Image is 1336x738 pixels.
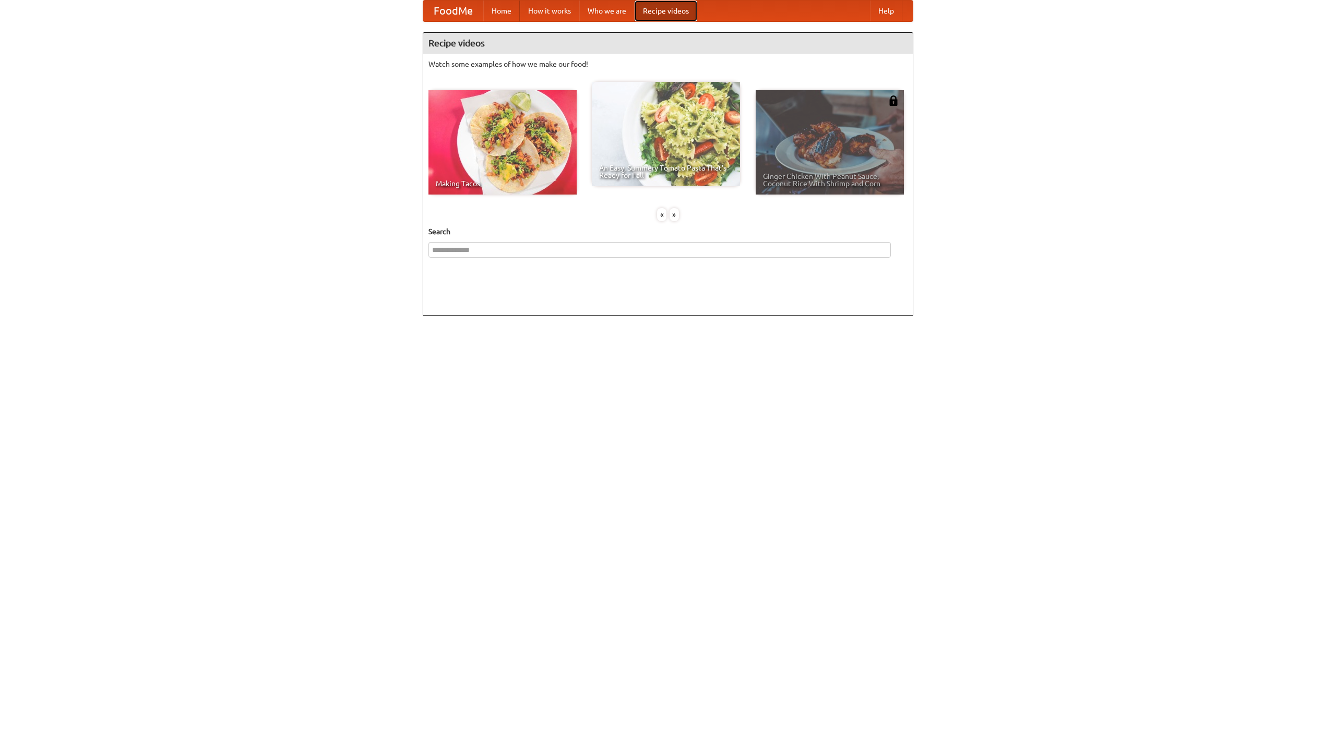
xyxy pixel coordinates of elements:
a: How it works [520,1,579,21]
a: Help [870,1,902,21]
a: Who we are [579,1,635,21]
div: » [670,208,679,221]
h5: Search [428,226,908,237]
a: Recipe videos [635,1,697,21]
div: « [657,208,666,221]
a: Making Tacos [428,90,577,195]
a: FoodMe [423,1,483,21]
img: 483408.png [888,95,899,106]
span: Making Tacos [436,180,569,187]
h4: Recipe videos [423,33,913,54]
span: An Easy, Summery Tomato Pasta That's Ready for Fall [599,164,733,179]
a: Home [483,1,520,21]
a: An Easy, Summery Tomato Pasta That's Ready for Fall [592,82,740,186]
p: Watch some examples of how we make our food! [428,59,908,69]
